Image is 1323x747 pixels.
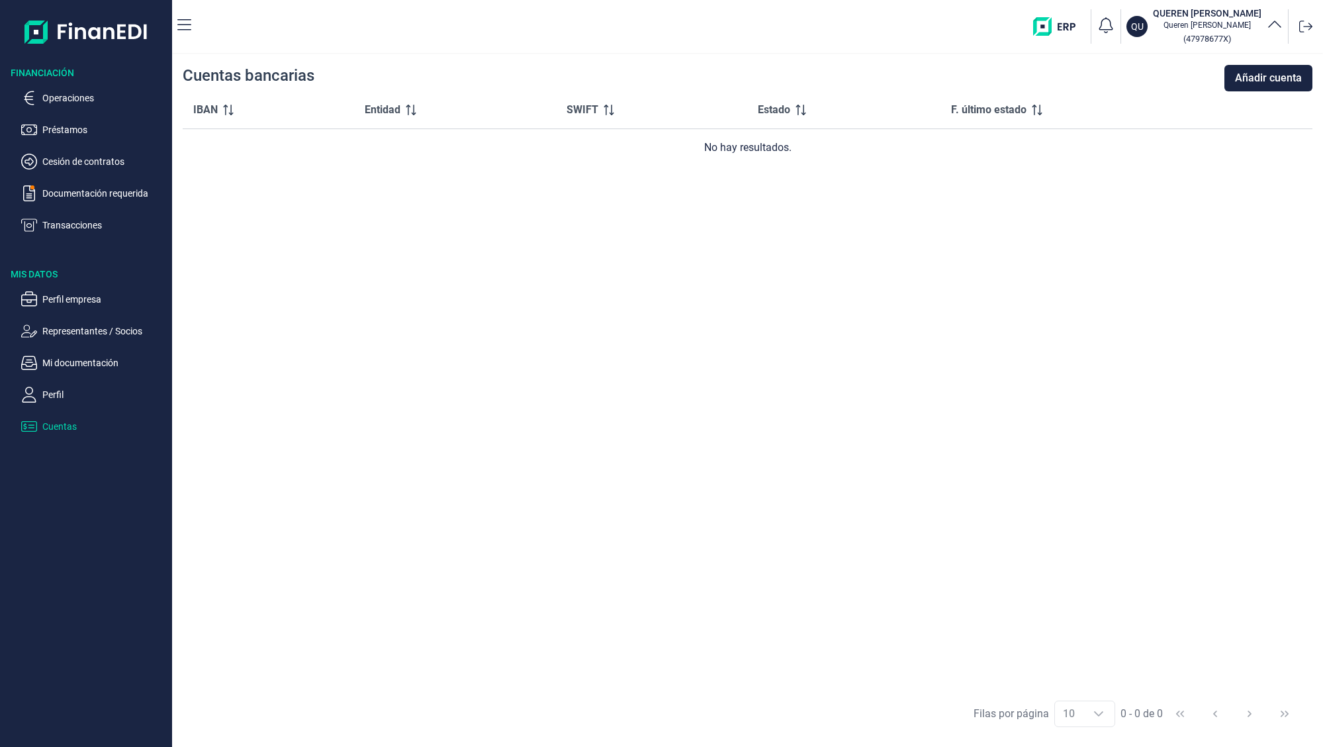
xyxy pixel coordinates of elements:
p: Queren [PERSON_NAME] [1153,20,1261,30]
p: Documentación requerida [42,185,167,201]
p: Operaciones [42,90,167,106]
p: Cesión de contratos [42,154,167,170]
button: Operaciones [21,90,167,106]
span: Añadir cuenta [1235,70,1302,86]
div: Filas por página [974,706,1049,722]
button: First Page [1164,698,1196,730]
button: Next Page [1234,698,1265,730]
button: Perfil empresa [21,291,167,307]
button: Last Page [1269,698,1300,730]
h3: QUEREN [PERSON_NAME] [1153,7,1261,20]
span: 0 - 0 de 0 [1120,709,1163,719]
button: Transacciones [21,217,167,233]
span: F. último estado [951,102,1026,118]
button: Añadir cuenta [1224,65,1312,91]
p: QU [1131,20,1144,33]
p: Préstamos [42,122,167,138]
p: Transacciones [42,217,167,233]
span: Estado [758,102,790,118]
small: Copiar cif [1183,34,1231,44]
p: Perfil [42,387,167,403]
span: IBAN [193,102,218,118]
div: Cuentas bancarias [183,65,314,91]
p: Representantes / Socios [42,323,167,339]
button: Cuentas [21,419,167,434]
div: No hay resultados. [193,140,1302,156]
p: Mi documentación [42,355,167,371]
button: Documentación requerida [21,185,167,201]
button: Cesión de contratos [21,154,167,170]
button: QUQUEREN [PERSON_NAME]Queren [PERSON_NAME](47978677X) [1126,7,1283,46]
p: Cuentas [42,419,167,434]
span: Entidad [365,102,400,118]
button: Representantes / Socios [21,323,167,339]
button: Mi documentación [21,355,167,371]
button: Perfil [21,387,167,403]
img: erp [1033,17,1085,36]
div: Choose [1083,701,1115,726]
span: SWIFT [567,102,598,118]
button: Previous Page [1199,698,1231,730]
p: Perfil empresa [42,291,167,307]
button: Préstamos [21,122,167,138]
img: Logo de aplicación [24,11,148,53]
